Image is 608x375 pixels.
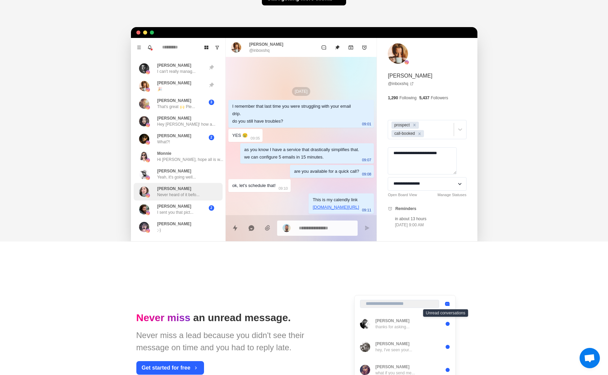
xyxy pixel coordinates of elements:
[146,229,150,233] img: picture
[261,221,274,235] button: Add media
[416,130,423,137] div: Remove call-booked
[580,348,600,368] a: Open chat
[313,204,359,211] p: [DOMAIN_NAME][URL]
[146,123,150,127] img: picture
[244,146,359,161] div: as you know I have a service that drastically simplifies that. we can configure 5 emails in 15 mi...
[139,204,149,214] img: picture
[139,99,149,109] img: picture
[228,221,242,235] button: Quick replies
[157,209,194,215] p: I sent you that pict...
[157,174,196,180] p: Yeah, it's going well...
[283,224,291,232] img: picture
[146,70,150,74] img: picture
[139,134,149,144] img: picture
[388,72,432,80] p: [PERSON_NAME]
[146,141,150,145] img: picture
[157,62,192,68] p: [PERSON_NAME]
[362,120,371,128] p: 09:01
[146,105,150,109] img: picture
[232,182,276,189] div: ok, let's schedule that!
[209,100,214,105] span: 3
[146,176,150,180] img: picture
[157,121,216,127] p: Hey [PERSON_NAME]! how a...
[157,157,223,163] p: Hi [PERSON_NAME], hope all is w...
[362,206,371,214] p: 09:11
[157,98,192,104] p: [PERSON_NAME]
[136,312,338,324] h1: an unread message.
[157,115,192,121] p: [PERSON_NAME]
[362,170,371,178] p: 09:08
[249,41,284,47] p: [PERSON_NAME]
[136,361,204,375] button: Get started for free
[395,222,426,228] p: [DATE] 9:00 AM
[419,95,429,101] p: 5,437
[157,150,172,157] p: Monnie
[405,60,409,64] img: picture
[251,134,260,142] p: 09:05
[157,133,192,139] p: [PERSON_NAME]
[399,95,416,101] p: Following
[157,168,192,174] p: [PERSON_NAME]
[157,80,192,86] p: [PERSON_NAME]
[157,227,161,233] p: ;-)
[232,132,248,139] div: YES 😢
[360,221,374,235] button: Send message
[139,81,149,91] img: picture
[411,122,418,129] div: Remove prospect
[201,42,212,53] button: Board View
[388,81,413,87] a: @inboxshq
[139,187,149,197] img: picture
[245,221,258,235] button: Reply with AI
[157,192,200,198] p: Never heard of it befo...
[209,205,214,211] span: 2
[294,168,359,175] div: are you available for a quick call?
[146,158,150,162] img: picture
[317,41,331,54] button: Mark as unread
[146,211,150,215] img: picture
[134,42,144,53] button: Menu
[437,192,467,198] a: Manage Statuses
[278,185,288,192] p: 09:10
[157,68,196,75] p: I can't really manag...
[362,156,371,164] p: 09:07
[395,216,426,222] p: in about 13 hours
[292,87,310,96] p: [DATE]
[144,42,155,53] button: Notifications
[331,41,344,54] button: Unpin
[136,312,193,323] span: Never miss
[146,88,150,92] img: picture
[139,116,149,126] img: picture
[136,329,338,354] div: Never miss a lead because you didn't see their message on time and you had to reply late.
[157,86,162,92] p: 🎉
[388,95,398,101] p: 1,290
[249,47,270,54] p: @inboxshq
[395,206,416,212] p: Reminders
[157,203,192,209] p: [PERSON_NAME]
[388,192,417,198] a: Open Board View
[209,135,214,140] span: 2
[231,42,241,53] img: picture
[157,186,192,192] p: [PERSON_NAME]
[392,130,416,137] div: call-booked
[157,139,170,145] p: What?!
[392,122,411,129] div: prospect
[431,95,448,101] p: Followers
[146,193,150,197] img: picture
[358,41,371,54] button: Add reminder
[139,63,149,74] img: picture
[157,104,195,110] p: That's great 🙌 Ple...
[344,41,358,54] button: Archive
[157,221,192,227] p: [PERSON_NAME]
[139,222,149,232] img: picture
[388,43,408,64] img: picture
[139,151,149,162] img: picture
[212,42,223,53] button: Show unread conversations
[313,196,359,211] div: This is my calendly link
[139,169,149,179] img: picture
[232,103,359,125] div: I remember that last time you were struggling with your email drip. do you still have troubles?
